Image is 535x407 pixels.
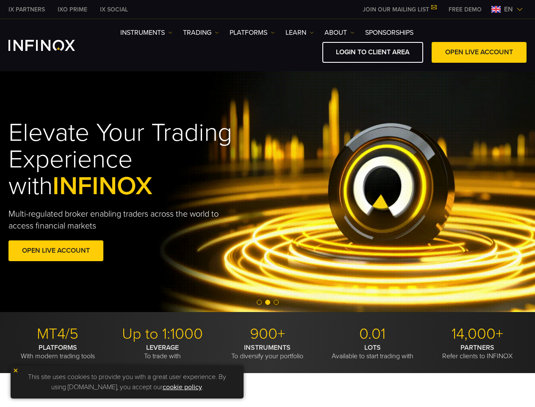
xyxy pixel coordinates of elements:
p: Refer clients to INFINOX [428,343,527,360]
h1: Elevate Your Trading Experience with [8,120,283,200]
a: Instruments [120,28,172,38]
a: JOIN OUR MAILING LIST [356,6,442,13]
p: To diversify your portfolio [218,343,317,360]
a: SPONSORSHIPS [365,28,413,38]
span: INFINOX [53,171,152,201]
strong: INSTRUMENTS [244,343,291,352]
a: Learn [286,28,314,38]
a: INFINOX [2,5,51,14]
p: 0.01 [323,325,422,343]
strong: PARTNERS [460,343,494,352]
img: yellow close icon [13,368,19,374]
strong: LOTS [364,343,381,352]
p: With modern trading tools [8,343,107,360]
p: This site uses cookies to provide you with a great user experience. By using [DOMAIN_NAME], you a... [15,370,239,394]
a: LOGIN TO CLIENT AREA [322,42,423,63]
span: Go to slide 1 [257,300,262,305]
p: Multi-regulated broker enabling traders across the world to access financial markets [8,208,228,232]
a: ABOUT [324,28,355,38]
p: Available to start trading with [323,343,422,360]
strong: LEVERAGE [146,343,179,352]
strong: PLATFORMS [39,343,77,352]
a: TRADING [183,28,219,38]
a: INFINOX Logo [8,40,95,51]
p: MT4/5 [8,325,107,343]
span: Go to slide 3 [274,300,279,305]
span: en [501,4,516,14]
p: 900+ [218,325,317,343]
p: Up to 1:1000 [114,325,212,343]
a: OPEN LIVE ACCOUNT [432,42,527,63]
a: PLATFORMS [230,28,275,38]
span: Go to slide 2 [265,300,270,305]
a: cookie policy [163,383,202,391]
a: INFINOX [51,5,94,14]
p: To trade with [114,343,212,360]
a: OPEN LIVE ACCOUNT [8,240,103,261]
a: INFINOX MENU [442,5,488,14]
a: INFINOX [94,5,134,14]
p: 14,000+ [428,325,527,343]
